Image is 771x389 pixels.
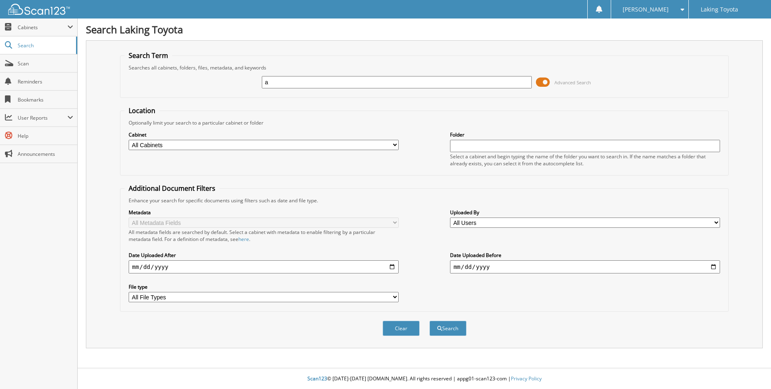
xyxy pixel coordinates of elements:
[129,229,398,243] div: All metadata fields are searched by default. Select a cabinet with metadata to enable filtering b...
[18,42,72,49] span: Search
[701,7,738,12] span: Laking Toyota
[623,7,669,12] span: [PERSON_NAME]
[129,260,398,273] input: start
[450,153,720,167] div: Select a cabinet and begin typing the name of the folder you want to search in. If the name match...
[450,131,720,138] label: Folder
[125,184,219,193] legend: Additional Document Filters
[129,283,398,290] label: File type
[554,79,591,86] span: Advanced Search
[125,106,159,115] legend: Location
[18,96,73,103] span: Bookmarks
[511,375,542,382] a: Privacy Policy
[18,151,73,157] span: Announcements
[129,252,398,259] label: Date Uploaded After
[125,197,724,204] div: Enhance your search for specific documents using filters such as date and file type.
[125,51,172,60] legend: Search Term
[18,114,67,121] span: User Reports
[129,131,398,138] label: Cabinet
[450,209,720,216] label: Uploaded By
[450,252,720,259] label: Date Uploaded Before
[125,64,724,71] div: Searches all cabinets, folders, files, metadata, and keywords
[238,236,249,243] a: here
[78,369,771,389] div: © [DATE]-[DATE] [DOMAIN_NAME]. All rights reserved | appg01-scan123-com |
[307,375,327,382] span: Scan123
[429,321,466,336] button: Search
[18,60,73,67] span: Scan
[18,24,67,31] span: Cabinets
[383,321,420,336] button: Clear
[18,78,73,85] span: Reminders
[86,23,763,36] h1: Search Laking Toyota
[129,209,398,216] label: Metadata
[8,4,70,15] img: scan123-logo-white.svg
[730,350,771,389] iframe: Chat Widget
[18,132,73,139] span: Help
[450,260,720,273] input: end
[125,119,724,126] div: Optionally limit your search to a particular cabinet or folder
